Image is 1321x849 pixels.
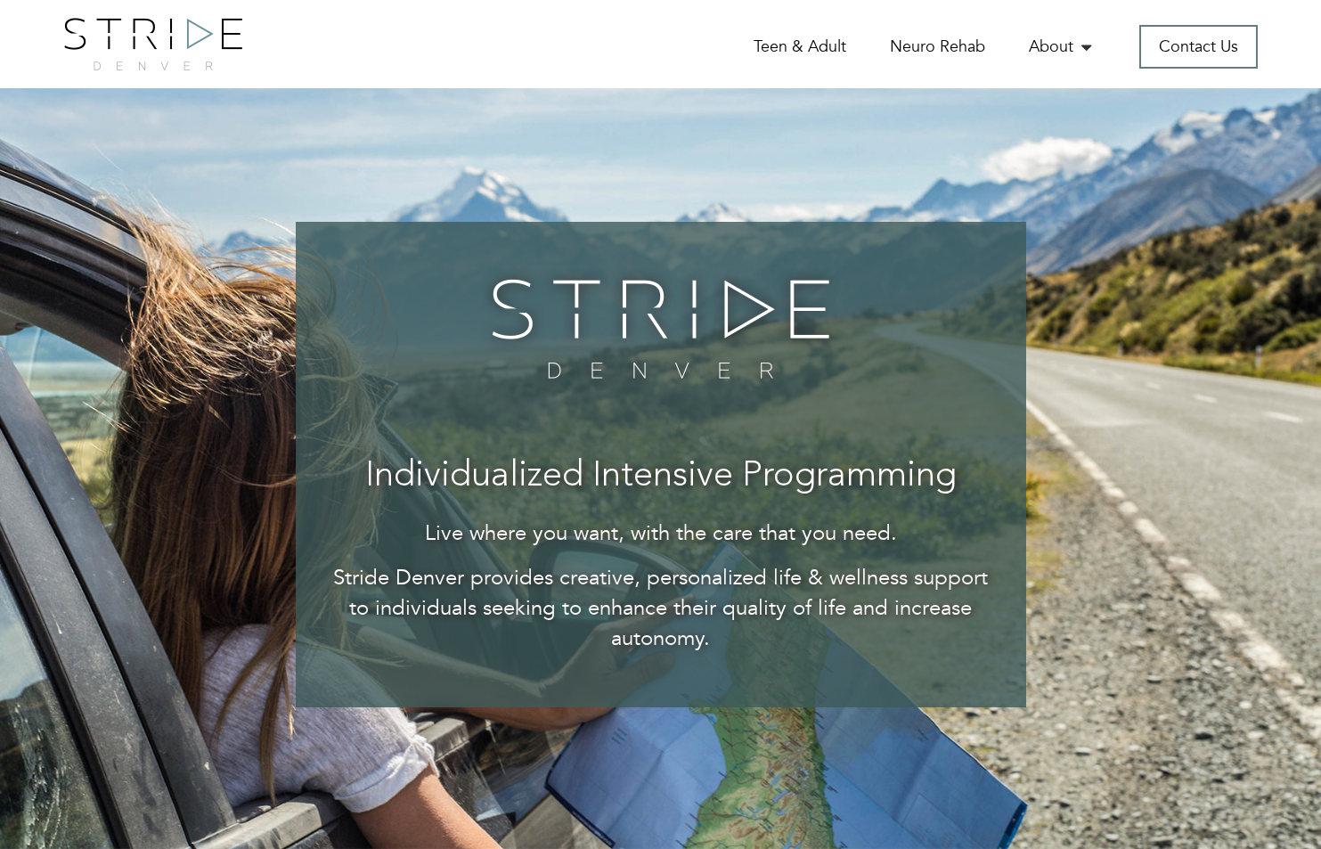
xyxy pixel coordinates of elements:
p: Stride Denver provides creative, personalized life & wellness support to individuals seeking to e... [331,563,991,655]
p: Live where you want, with the care that you need. [331,518,991,549]
a: Neuro Rehab [890,36,985,58]
img: banner-logo.png [480,266,841,391]
h3: Individualized Intensive Programming [331,457,991,496]
a: Teen & Adult [754,36,846,58]
a: About [1029,36,1096,58]
a: Contact Us [1139,25,1258,69]
img: logo.png [64,18,242,70]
